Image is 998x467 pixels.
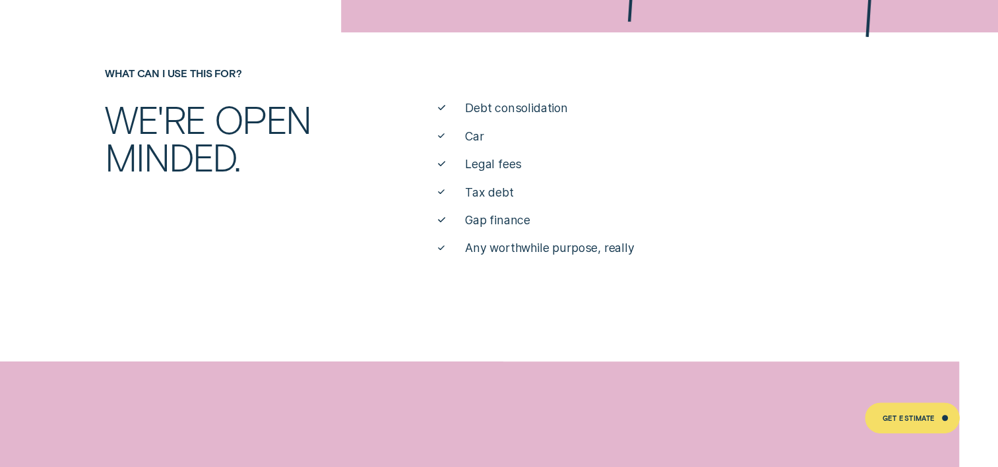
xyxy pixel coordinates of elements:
[465,156,522,172] span: Legal fees
[865,402,960,434] a: Get Estimate
[465,129,483,144] span: Car
[465,185,514,201] span: Tax debt
[465,100,568,116] span: Debt consolidation
[100,100,366,175] div: We're open minded.
[100,67,366,79] div: What can I use this for?
[465,212,530,228] span: Gap finance
[465,240,635,256] span: Any worthwhile purpose, really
